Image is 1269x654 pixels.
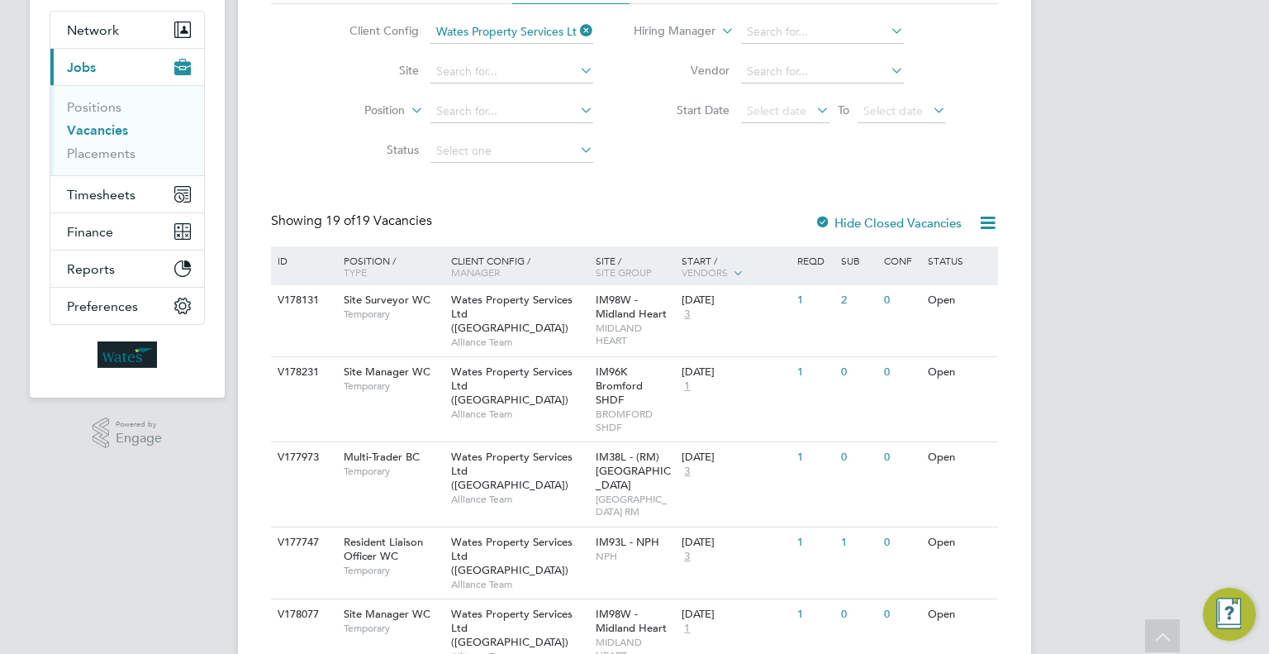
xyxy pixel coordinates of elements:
[924,357,996,388] div: Open
[741,60,904,84] input: Search for...
[596,493,674,518] span: [GEOGRAPHIC_DATA] RM
[682,380,692,394] span: 1
[682,308,692,322] span: 3
[837,442,880,473] div: 0
[620,23,715,40] label: Hiring Manager
[880,357,923,388] div: 0
[67,99,121,115] a: Positions
[682,550,692,564] span: 3
[331,246,447,286] div: Position /
[837,285,880,316] div: 2
[1203,588,1256,641] button: Engage Resource Center
[596,535,659,549] span: IM93L - NPH
[924,442,996,473] div: Open
[430,140,593,163] input: Select one
[116,418,162,432] span: Powered by
[50,288,204,324] button: Preferences
[430,21,593,44] input: Search for...
[747,103,806,118] span: Select date
[793,442,836,473] div: 1
[451,408,587,421] span: Alliance Team
[682,294,789,308] div: [DATE]
[451,365,573,407] span: Wates Property Services Ltd ([GEOGRAPHIC_DATA])
[833,99,854,121] span: To
[310,103,405,119] label: Position
[430,60,593,84] input: Search for...
[273,442,331,473] div: V177973
[924,599,996,630] div: Open
[273,246,331,274] div: ID
[67,261,115,277] span: Reports
[344,465,443,478] span: Temporary
[880,285,923,316] div: 0
[793,527,836,558] div: 1
[451,535,573,577] span: Wates Property Services Ltd ([GEOGRAPHIC_DATA])
[344,265,367,279] span: Type
[324,23,419,38] label: Client Config
[97,341,157,368] img: wates-logo-retina.png
[324,142,419,157] label: Status
[50,49,204,85] button: Jobs
[451,293,573,335] span: Wates Property Services Ltd ([GEOGRAPHIC_DATA])
[596,607,667,635] span: IM98W - Midland Heart
[682,622,692,636] span: 1
[880,599,923,630] div: 0
[451,450,573,492] span: Wates Property Services Ltd ([GEOGRAPHIC_DATA])
[67,298,138,314] span: Preferences
[682,608,789,622] div: [DATE]
[67,122,128,138] a: Vacancies
[634,103,730,117] label: Start Date
[344,607,430,621] span: Site Manager WC
[50,85,204,175] div: Jobs
[837,599,880,630] div: 0
[271,212,435,230] div: Showing
[344,622,443,635] span: Temporary
[326,212,432,229] span: 19 Vacancies
[793,285,836,316] div: 1
[793,246,836,274] div: Reqd
[682,265,728,279] span: Vendors
[596,450,671,492] span: IM38L - (RM) [GEOGRAPHIC_DATA]
[815,215,962,231] label: Hide Closed Vacancies
[451,336,587,349] span: Alliance Team
[880,527,923,558] div: 0
[793,599,836,630] div: 1
[880,442,923,473] div: 0
[67,22,119,38] span: Network
[682,536,789,550] div: [DATE]
[93,418,163,449] a: Powered byEngage
[273,357,331,388] div: V178231
[596,365,643,407] span: IM96K Bromford SHDF
[67,187,135,203] span: Timesheets
[596,293,667,321] span: IM98W - Midland Heart
[50,341,205,368] a: Go to home page
[116,432,162,446] span: Engage
[741,21,904,44] input: Search for...
[324,63,419,78] label: Site
[50,12,204,48] button: Network
[837,246,880,274] div: Sub
[273,527,331,558] div: V177747
[682,465,692,479] span: 3
[634,63,730,78] label: Vendor
[451,265,500,279] span: Manager
[682,451,789,465] div: [DATE]
[924,285,996,316] div: Open
[924,527,996,558] div: Open
[50,213,204,250] button: Finance
[344,380,443,393] span: Temporary
[793,357,836,388] div: 1
[344,293,430,307] span: Site Surveyor WC
[863,103,923,118] span: Select date
[596,550,674,563] span: NPH
[596,408,674,433] span: BROMFORD SHDF
[837,527,880,558] div: 1
[451,607,573,649] span: Wates Property Services Ltd ([GEOGRAPHIC_DATA])
[430,100,593,123] input: Search for...
[447,246,592,286] div: Client Config /
[880,246,923,274] div: Conf
[273,285,331,316] div: V178131
[596,265,652,279] span: Site Group
[344,450,420,464] span: Multi-Trader BC
[67,60,96,75] span: Jobs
